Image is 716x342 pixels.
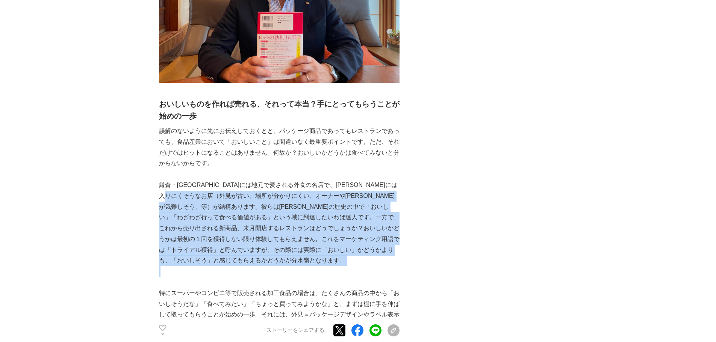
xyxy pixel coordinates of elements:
[159,180,400,266] p: 鎌倉・[GEOGRAPHIC_DATA]には地元で愛される外食の名店で、[PERSON_NAME]には入りにくそうなお店（外見が古い、場所が分かりにくい、オーナーや[PERSON_NAME]が気...
[159,98,400,122] h2: おいしいものを作れば売れる、それって本当？手にとってもらうことが始めの一歩
[159,332,167,336] p: 6
[159,288,400,331] p: 特にスーパーやコンビニ等で販売される加工食品の場合は、たくさんの商品の中から「おいしそうだな」「食べてみたい」「ちょっと買ってみようかな」と、まずは棚に手を伸ばして取ってもらうことが始めの一歩。...
[266,327,324,334] p: ストーリーをシェアする
[159,126,400,169] p: 誤解のないように先にお伝えしておくとと、パッケージ商品であってもレストランであっても、食品産業において「おいしいこと」は間違いなく最重要ポイントです。ただ、それだけではヒットになることはありませ...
